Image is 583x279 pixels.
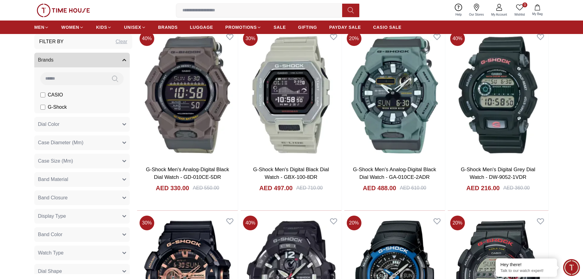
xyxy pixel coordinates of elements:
[34,135,130,150] button: Case Diameter (Mm)
[40,92,45,97] input: CASIO
[38,194,68,202] span: Band Closure
[500,268,552,273] p: Talk to our watch expert!
[40,105,45,110] input: G-Shock
[61,24,79,30] span: WOMEN
[530,12,545,16] span: My Bag
[529,3,546,17] button: My Bag
[34,246,130,260] button: Watch Type
[38,157,73,165] span: Case Size (Mm)
[34,53,130,67] button: Brands
[563,259,580,276] div: Chat Widget
[48,104,67,111] span: G-Shock
[61,22,84,33] a: WOMEN
[140,216,154,230] span: 30 %
[34,117,130,132] button: Dial Color
[156,184,189,192] h4: AED 330.00
[329,22,361,33] a: PAYDAY SALE
[190,22,213,33] a: LUGGAGE
[512,12,527,17] span: Wishlist
[39,38,64,45] h3: Filter By
[274,22,286,33] a: SALE
[503,184,530,192] div: AED 360.00
[158,24,178,30] span: BRANDS
[37,4,90,17] img: ...
[465,2,488,18] a: Our Stores
[225,24,257,30] span: PROMOTIONS
[158,22,178,33] a: BRANDS
[146,167,229,180] a: G-Shock Men's Analog-Digital Black Dial Watch - GD-010CE-5DR
[38,268,62,275] span: Dial Shape
[38,121,59,128] span: Dial Color
[274,24,286,30] span: SALE
[353,167,436,180] a: G-Shock Men's Analog-Digital Black Dial Watch - GA-010CE-2ADR
[344,29,445,160] img: G-Shock Men's Analog-Digital Black Dial Watch - GA-010CE-2ADR
[190,24,213,30] span: LUGGAGE
[253,167,329,180] a: G-Shock Men's Digital Black Dial Watch - GBX-100-8DR
[38,213,66,220] span: Display Type
[448,29,548,160] img: G-Shock Men's Digital Grey Dial Watch - DW-9052-1VDR
[467,12,486,17] span: Our Stores
[34,264,130,279] button: Dial Shape
[450,31,465,46] span: 40 %
[34,24,44,30] span: MEN
[347,31,361,46] span: 20 %
[48,91,63,99] span: CASIO
[461,167,535,180] a: G-Shock Men's Digital Grey Dial Watch - DW-9052-1VDR
[259,184,293,192] h4: AED 497.00
[241,29,341,160] img: G-Shock Men's Digital Black Dial Watch - GBX-100-8DR
[243,31,258,46] span: 30 %
[34,190,130,205] button: Band Closure
[34,209,130,224] button: Display Type
[124,24,141,30] span: UNISEX
[38,249,64,257] span: Watch Type
[34,227,130,242] button: Band Color
[296,184,323,192] div: AED 710.00
[34,154,130,168] button: Case Size (Mm)
[116,38,127,45] div: Clear
[373,22,402,33] a: CASIO SALE
[137,29,238,160] img: G-Shock Men's Analog-Digital Black Dial Watch - GD-010CE-5DR
[38,231,62,238] span: Band Color
[373,24,402,30] span: CASIO SALE
[225,22,261,33] a: PROMOTIONS
[363,184,396,192] h4: AED 488.00
[243,216,258,230] span: 40 %
[400,184,426,192] div: AED 610.00
[500,262,552,268] div: Hey there!
[347,216,361,230] span: 20 %
[140,31,154,46] span: 40 %
[453,12,464,17] span: Help
[329,24,361,30] span: PAYDAY SALE
[489,12,510,17] span: My Account
[298,22,317,33] a: GIFTING
[38,139,83,146] span: Case Diameter (Mm)
[124,22,146,33] a: UNISEX
[34,172,130,187] button: Band Material
[298,24,317,30] span: GIFTING
[96,24,107,30] span: KIDS
[522,2,527,7] span: 0
[466,184,500,192] h4: AED 216.00
[34,22,49,33] a: MEN
[38,176,68,183] span: Band Material
[452,2,465,18] a: Help
[193,184,219,192] div: AED 550.00
[38,56,54,64] span: Brands
[96,22,112,33] a: KIDS
[450,216,465,230] span: 20 %
[511,2,529,18] a: 0Wishlist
